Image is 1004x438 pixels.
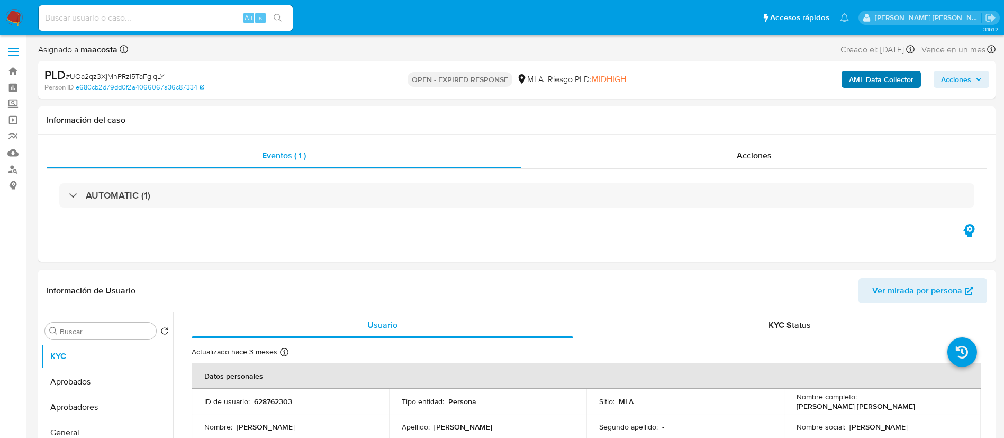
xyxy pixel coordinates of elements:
[245,13,253,23] span: Alt
[849,71,913,88] b: AML Data Collector
[858,278,987,303] button: Ver mirada por persona
[47,285,135,296] h1: Información de Usuario
[517,74,544,85] div: MLA
[60,327,152,336] input: Buscar
[770,12,829,23] span: Accesos rápidos
[86,190,150,201] h3: AUTOMATIC (1)
[47,115,987,126] h1: Información del caso
[662,422,664,432] p: -
[840,42,915,57] div: Creado el: [DATE]
[38,44,117,56] span: Asignado a
[78,43,117,56] b: maacosta
[768,319,811,331] span: KYC Status
[192,363,981,389] th: Datos personales
[160,327,169,338] button: Volver al orden por defecto
[267,11,288,25] button: search-icon
[941,71,971,88] span: Acciones
[599,397,614,406] p: Sitio :
[39,11,293,25] input: Buscar usuario o caso...
[41,395,173,420] button: Aprobadores
[737,149,772,162] span: Acciones
[797,392,857,401] p: Nombre completo :
[76,83,204,92] a: e680cb2d79dd0f2a4066067a36c87334
[619,397,634,406] p: MLA
[408,72,512,87] p: OPEN - EXPIRED RESPONSE
[842,71,921,88] button: AML Data Collector
[921,44,985,56] span: Vence en un mes
[872,278,962,303] span: Ver mirada por persona
[204,422,232,432] p: Nombre :
[262,149,306,162] span: Eventos ( 1 )
[448,397,476,406] p: Persona
[44,83,74,92] b: Person ID
[797,422,845,432] p: Nombre social :
[192,347,277,357] p: Actualizado hace 3 meses
[237,422,295,432] p: [PERSON_NAME]
[934,71,989,88] button: Acciones
[917,42,919,57] span: -
[849,422,908,432] p: [PERSON_NAME]
[402,397,444,406] p: Tipo entidad :
[41,344,173,369] button: KYC
[434,422,492,432] p: [PERSON_NAME]
[259,13,262,23] span: s
[840,13,849,22] a: Notificaciones
[254,397,292,406] p: 628762303
[875,13,982,23] p: maria.acosta@mercadolibre.com
[548,74,626,85] span: Riesgo PLD:
[985,12,996,23] a: Salir
[204,397,250,406] p: ID de usuario :
[59,183,974,208] div: AUTOMATIC (1)
[797,401,915,411] p: [PERSON_NAME] [PERSON_NAME]
[592,73,626,85] span: MIDHIGH
[41,369,173,395] button: Aprobados
[402,422,430,432] p: Apellido :
[66,71,165,82] span: # UOa2qz3XjMnPRzi5TaFgIqLY
[44,66,66,83] b: PLD
[599,422,658,432] p: Segundo apellido :
[367,319,397,331] span: Usuario
[49,327,58,335] button: Buscar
